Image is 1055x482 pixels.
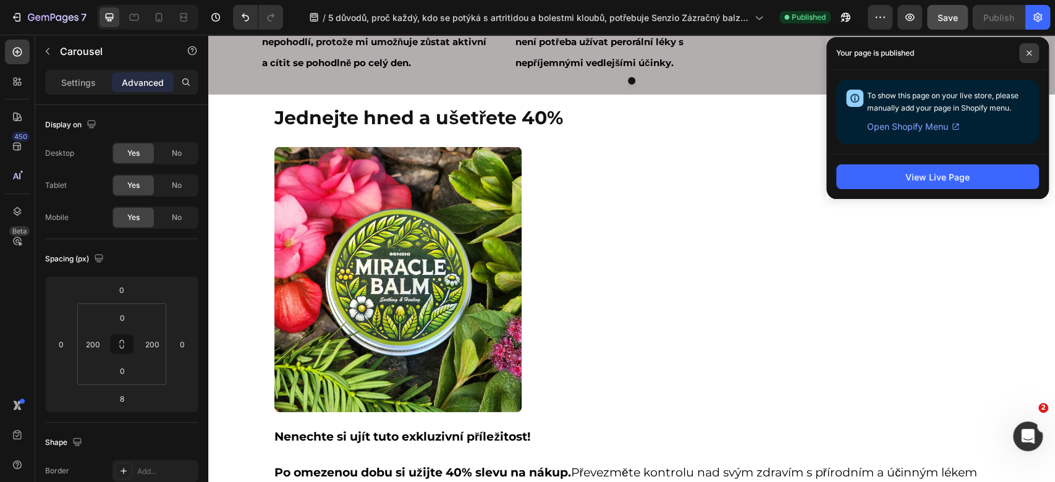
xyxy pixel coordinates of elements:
[233,5,283,30] div: Undo/Redo
[1038,403,1048,413] span: 2
[127,148,140,159] span: Yes
[836,47,914,59] p: Your page is published
[45,148,74,159] div: Desktop
[143,335,161,353] input: 200px
[45,117,99,133] div: Display on
[109,389,134,408] input: 8
[109,281,134,299] input: 0
[45,434,85,451] div: Shape
[792,12,826,23] span: Published
[61,76,96,89] p: Settings
[867,119,948,134] span: Open Shopify Menu
[328,11,750,24] span: 5 důvodů, proč každý, kdo se potýká s artritidou a bolestmi kloubů, potřebuje Senzio Zázračný balzám
[938,12,958,23] span: Save
[45,180,67,191] div: Tablet
[66,72,355,95] strong: Jednejte hned a ušetřete 40%
[110,308,135,327] input: 0px
[127,212,140,223] span: Yes
[173,335,192,353] input: 0
[12,132,30,142] div: 450
[9,226,30,236] div: Beta
[110,361,135,380] input: 0px
[45,212,69,223] div: Mobile
[122,76,164,89] p: Advanced
[5,5,92,30] button: 7
[208,35,1055,482] iframe: Design area
[66,431,363,445] strong: Po omezenou dobu si užijte 40% slevu na nákup.
[137,466,195,477] div: Add...
[45,251,106,268] div: Spacing (px)
[172,180,182,191] span: No
[60,44,165,59] p: Carousel
[905,171,970,184] div: View Live Page
[927,5,968,30] button: Save
[81,10,87,25] p: 7
[983,11,1014,24] div: Publish
[66,395,322,409] strong: Nenechte si ujít tuto exkluzivní příležitost!
[52,335,70,353] input: 0
[45,465,69,476] div: Border
[172,148,182,159] span: No
[66,112,313,377] img: gempages_552112045764379432-0df570cf-91fa-449e-914e-df8b72c730a1.jpg
[83,335,102,353] input: 200px
[172,212,182,223] span: No
[127,180,140,191] span: Yes
[66,431,769,463] span: Převezměte kontrolu nad svým zdravím s přírodním a účinným lékem za zlomek ceny.
[973,5,1025,30] button: Publish
[420,43,427,50] button: Dot
[836,164,1039,189] button: View Live Page
[867,91,1019,112] span: To show this page on your live store, please manually add your page in Shopify menu.
[323,11,326,24] span: /
[1013,421,1043,451] iframe: Intercom live chat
